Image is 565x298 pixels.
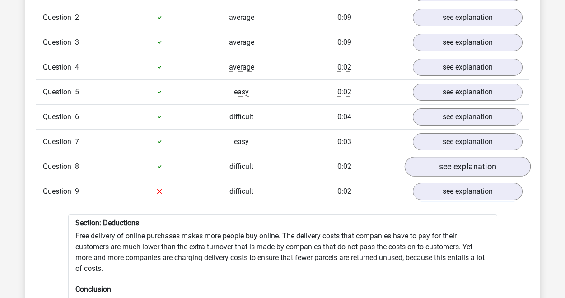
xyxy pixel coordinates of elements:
span: 0:09 [337,13,351,22]
a: see explanation [413,183,523,200]
a: see explanation [413,34,523,51]
span: 9 [75,187,79,196]
h6: Section: Deductions [75,219,490,227]
span: 0:02 [337,63,351,72]
span: 0:02 [337,88,351,97]
span: 6 [75,112,79,121]
span: Question [43,136,75,147]
span: 7 [75,137,79,146]
span: average [229,13,254,22]
span: difficult [229,112,253,121]
span: average [229,38,254,47]
span: average [229,63,254,72]
span: Question [43,62,75,73]
span: Question [43,87,75,98]
a: see explanation [413,59,523,76]
span: 3 [75,38,79,47]
span: 0:03 [337,137,351,146]
span: easy [234,88,249,97]
span: 4 [75,63,79,71]
span: easy [234,137,249,146]
span: Question [43,112,75,122]
a: see explanation [404,157,530,177]
a: see explanation [413,133,523,150]
h6: Conclusion [75,285,490,293]
a: see explanation [413,84,523,101]
a: see explanation [413,9,523,26]
span: 5 [75,88,79,96]
span: 0:02 [337,187,351,196]
span: 0:09 [337,38,351,47]
span: difficult [229,187,253,196]
span: Question [43,186,75,197]
span: Question [43,12,75,23]
span: Question [43,161,75,172]
span: Question [43,37,75,48]
span: 2 [75,13,79,22]
span: 0:04 [337,112,351,121]
span: difficult [229,162,253,171]
span: 8 [75,162,79,171]
a: see explanation [413,108,523,126]
span: 0:02 [337,162,351,171]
